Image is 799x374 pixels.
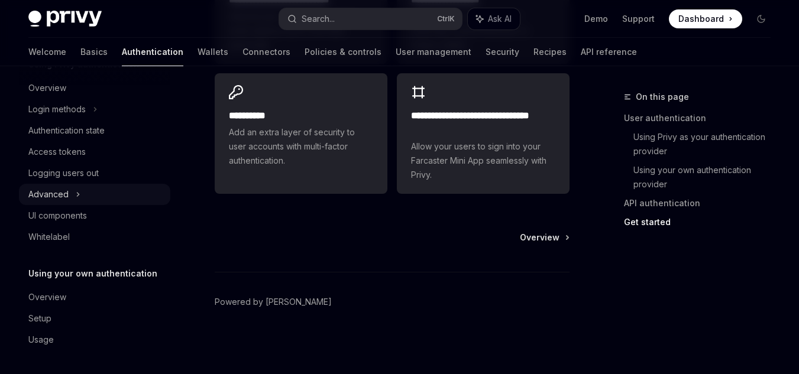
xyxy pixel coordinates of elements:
a: Recipes [533,38,567,66]
a: Demo [584,13,608,25]
img: dark logo [28,11,102,27]
a: Wallets [198,38,228,66]
div: Whitelabel [28,230,70,244]
a: Powered by [PERSON_NAME] [215,296,332,308]
a: UI components [19,205,170,226]
div: Logging users out [28,166,99,180]
a: Overview [19,77,170,99]
a: Dashboard [669,9,742,28]
div: Advanced [28,187,69,201]
a: Access tokens [19,141,170,162]
a: Welcome [28,38,66,66]
span: Ctrl K [437,14,455,24]
a: Policies & controls [305,38,381,66]
span: Ask AI [488,13,512,25]
a: User authentication [624,109,780,128]
span: Dashboard [678,13,724,25]
span: Overview [520,232,559,243]
div: Authentication state [28,123,105,138]
a: **** *****Add an extra layer of security to user accounts with multi-factor authentication. [215,73,387,194]
span: Allow your users to sign into your Farcaster Mini App seamlessly with Privy. [411,139,555,182]
button: Ask AI [468,8,520,30]
h5: Using your own authentication [28,266,157,281]
span: On this page [636,90,689,104]
button: Search...CtrlK [279,8,462,30]
a: Overview [19,287,170,308]
a: Basics [80,38,108,66]
a: Get started [624,213,780,232]
a: Using Privy as your authentication provider [633,128,780,161]
div: Setup [28,311,51,326]
a: Security [486,38,519,66]
div: Login methods [28,102,86,116]
a: Whitelabel [19,226,170,248]
a: API reference [581,38,637,66]
a: API authentication [624,194,780,213]
span: Add an extra layer of security to user accounts with multi-factor authentication. [229,125,373,168]
a: Connectors [242,38,290,66]
a: Authentication [122,38,183,66]
a: Setup [19,308,170,329]
div: Overview [28,81,66,95]
div: Usage [28,333,54,347]
a: Logging users out [19,162,170,184]
div: Overview [28,290,66,304]
a: Using your own authentication provider [633,161,780,194]
a: Support [622,13,655,25]
button: Toggle dark mode [752,9,771,28]
div: Access tokens [28,145,86,159]
a: User management [396,38,471,66]
div: UI components [28,209,87,223]
a: Authentication state [19,120,170,141]
a: Overview [520,232,568,243]
div: Search... [302,12,335,26]
a: Usage [19,329,170,350]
